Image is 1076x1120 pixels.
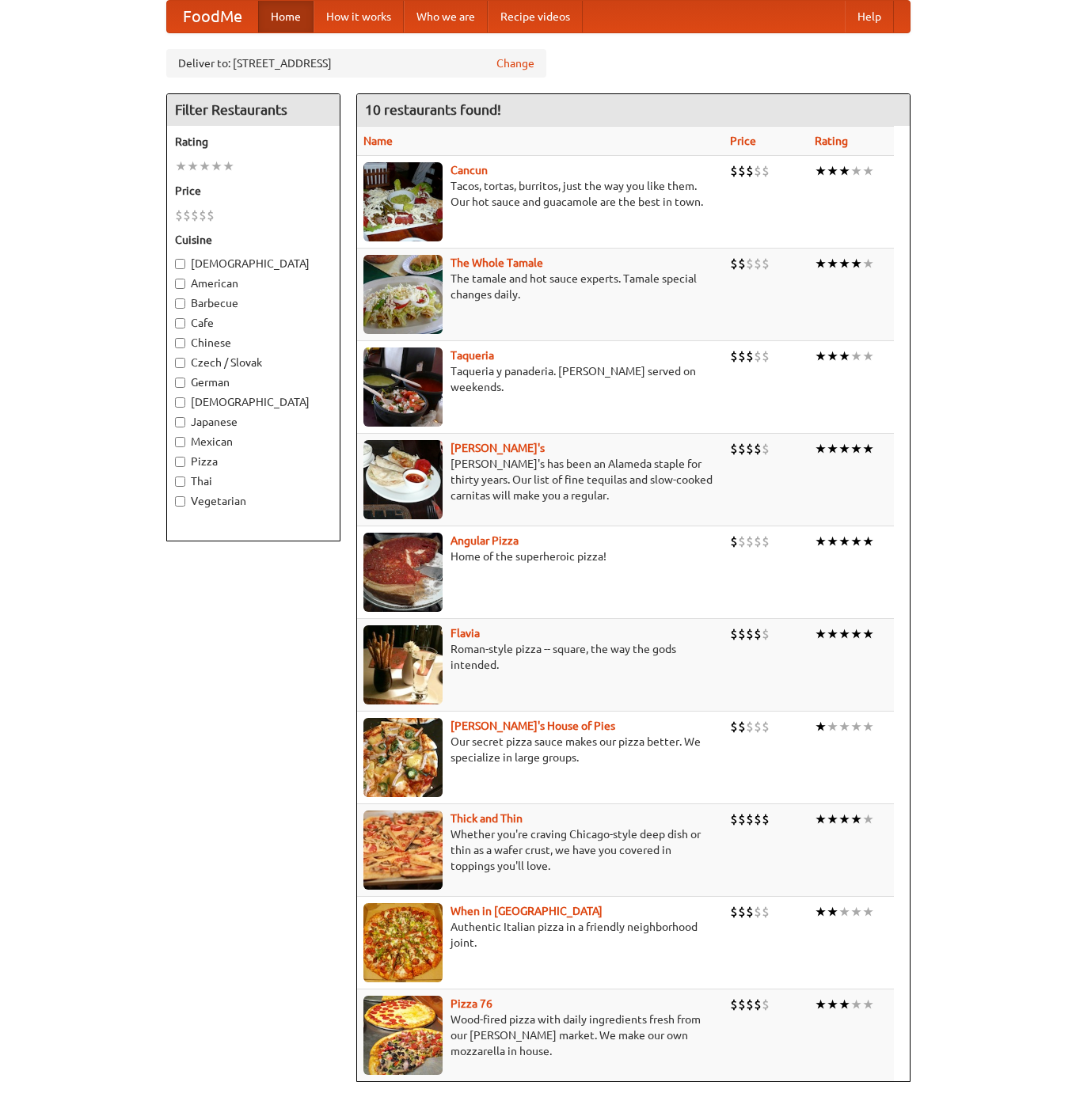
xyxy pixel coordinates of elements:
p: Whether you're craving Chicago-style deep dish or thin as a wafer crust, we have you covered in t... [363,826,718,874]
li: $ [762,625,770,643]
p: Our secret pizza sauce makes our pizza better. We specialize in large groups. [363,734,718,765]
li: $ [746,811,754,828]
li: $ [746,255,754,272]
a: When in [GEOGRAPHIC_DATA] [451,905,603,917]
li: $ [175,207,183,224]
li: $ [746,903,754,921]
li: ★ [827,718,838,735]
li: $ [746,718,754,735]
li: $ [738,903,746,921]
li: $ [738,440,746,457]
input: [DEMOGRAPHIC_DATA] [175,397,185,408]
p: Authentic Italian pizza in a friendly neighborhood joint. [363,919,718,951]
li: $ [754,255,762,272]
a: Name [363,135,393,147]
li: $ [754,903,762,921]
li: ★ [827,255,838,272]
li: ★ [838,440,850,457]
li: ★ [850,255,862,272]
img: angular.jpg [363,533,443,612]
li: $ [746,440,754,457]
li: $ [754,811,762,828]
a: Taqueria [451,349,494,362]
input: Cafe [175,318,185,328]
label: Chinese [175,335,332,351]
h4: Filter Restaurants [167,94,340,126]
a: [PERSON_NAME]'s House of Pies [451,719,615,732]
img: taqueria.jpg [363,347,443,427]
p: [PERSON_NAME]'s has been an Alameda staple for thirty years. Our list of fine tequilas and slow-c... [363,456,718,503]
li: $ [730,625,738,643]
li: $ [762,718,770,735]
li: $ [738,811,746,828]
h5: Cuisine [175,232,332,248]
li: $ [738,162,746,180]
img: cancun.jpg [363,162,443,241]
a: Flavia [451,627,480,640]
b: Pizza 76 [451,997,492,1010]
input: Thai [175,476,185,487]
li: ★ [222,158,234,175]
img: flavia.jpg [363,625,443,704]
li: ★ [838,255,850,272]
li: $ [762,440,770,457]
li: ★ [827,903,838,921]
li: ★ [862,625,874,643]
li: ★ [862,255,874,272]
a: How it works [314,1,404,32]
li: $ [730,996,738,1013]
li: $ [754,440,762,457]
input: American [175,279,185,289]
li: $ [730,533,738,550]
input: Japanese [175,417,185,427]
li: ★ [850,903,862,921]
li: $ [762,996,770,1013]
li: $ [762,811,770,828]
a: Recipe videos [488,1,583,32]
input: Vegetarian [175,496,185,507]
li: $ [746,533,754,550]
label: Czech / Slovak [175,355,332,370]
li: ★ [862,440,874,457]
h5: Price [175,183,332,199]
a: [PERSON_NAME]'s [451,442,545,454]
a: Cancun [451,164,488,177]
li: $ [738,625,746,643]
label: Japanese [175,414,332,430]
li: ★ [862,718,874,735]
li: ★ [815,533,827,550]
li: ★ [850,625,862,643]
li: ★ [850,440,862,457]
input: Czech / Slovak [175,358,185,368]
label: [DEMOGRAPHIC_DATA] [175,394,332,410]
p: Taqueria y panaderia. [PERSON_NAME] served on weekends. [363,363,718,395]
li: $ [738,996,746,1013]
li: ★ [815,903,827,921]
li: $ [730,811,738,828]
label: German [175,374,332,390]
li: $ [730,440,738,457]
li: $ [746,625,754,643]
h5: Rating [175,134,332,150]
p: Tacos, tortas, burritos, just the way you like them. Our hot sauce and guacamole are the best in ... [363,178,718,210]
a: Thick and Thin [451,812,523,825]
a: Angular Pizza [451,534,519,547]
img: pizza76.jpg [363,996,443,1075]
li: $ [738,255,746,272]
a: Change [496,55,534,71]
li: $ [754,533,762,550]
li: ★ [862,533,874,550]
p: Roman-style pizza -- square, the way the gods intended. [363,641,718,673]
label: Mexican [175,434,332,450]
label: Vegetarian [175,493,332,509]
li: ★ [815,996,827,1013]
li: $ [730,255,738,272]
li: $ [730,718,738,735]
a: Home [258,1,314,32]
li: ★ [838,811,850,828]
li: ★ [827,347,838,365]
